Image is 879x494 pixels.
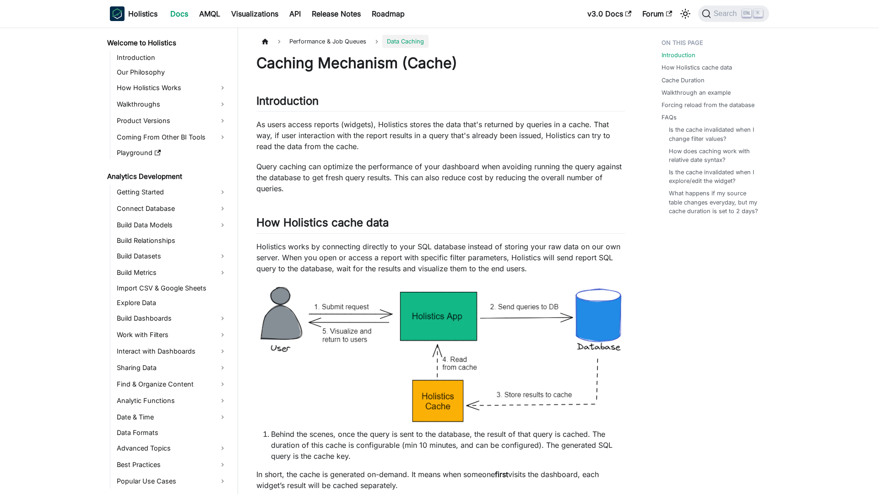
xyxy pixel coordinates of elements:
[256,216,625,233] h2: How Holistics cache data
[285,35,371,48] span: Performance & Job Queues
[669,168,760,185] a: Is the cache invalidated when I explore/edit the widget?
[114,311,230,326] a: Build Dashboards
[114,97,230,112] a: Walkthroughs
[582,6,637,21] a: v3.0 Docs
[256,469,625,491] p: In short, the cache is generated on-demand. It means when someone visits the dashboard, each widg...
[256,241,625,274] p: Holistics works by connecting directly to your SQL database instead of storing your raw data on o...
[669,189,760,215] a: What happens if my source table changes everyday, but my cache duration is set to 2 days?
[101,27,238,494] nav: Docs sidebar
[114,410,230,424] a: Date & Time
[114,377,230,392] a: Find & Organize Content
[754,9,763,17] kbd: K
[114,249,230,263] a: Build Datasets
[114,474,230,489] a: Popular Use Cases
[698,5,769,22] button: Search (Ctrl+K)
[114,426,230,439] a: Data Formats
[669,147,760,164] a: How does caching work with relative date syntax?
[114,296,230,309] a: Explore Data
[114,130,230,145] a: Coming From Other BI Tools
[306,6,366,21] a: Release Notes
[194,6,226,21] a: AMQL
[114,234,230,247] a: Build Relationships
[114,185,230,199] a: Getting Started
[256,119,625,152] p: As users access reports (widgets), Holistics stores the data that's returned by queries in a cach...
[662,63,732,72] a: How Holistics cache data
[114,51,230,64] a: Introduction
[637,6,678,21] a: Forum
[114,81,230,95] a: How Holistics Works
[256,161,625,194] p: Query caching can optimize the performance of your dashboard when avoiding running the query agai...
[678,6,693,21] button: Switch between dark and light mode (currently light mode)
[662,101,754,109] a: Forcing reload from the database
[669,125,760,143] a: Is the cache invalidated when I change filter values?
[110,6,157,21] a: HolisticsHolistics
[382,35,429,48] span: Data Caching
[662,113,677,122] a: FAQs
[662,51,695,59] a: Introduction
[114,66,230,79] a: Our Philosophy
[114,328,230,342] a: Work with Filters
[110,6,125,21] img: Holistics
[271,429,625,462] li: Behind the scenes, once the query is sent to the database, the result of that query is cached. Th...
[256,35,274,48] a: Home page
[114,441,230,456] a: Advanced Topics
[256,54,625,72] h1: Caching Mechanism (Cache)
[256,35,625,48] nav: Breadcrumbs
[256,94,625,112] h2: Introduction
[114,344,230,359] a: Interact with Dashboards
[662,88,731,97] a: Walkthrough an example
[114,265,230,280] a: Build Metrics
[284,6,306,21] a: API
[114,393,230,408] a: Analytic Functions
[495,470,508,479] strong: first
[104,37,230,49] a: Welcome to Holistics
[165,6,194,21] a: Docs
[128,8,157,19] b: Holistics
[711,10,743,18] span: Search
[114,360,230,375] a: Sharing Data
[114,113,230,128] a: Product Versions
[114,218,230,232] a: Build Data Models
[114,282,230,295] a: Import CSV & Google Sheets
[256,283,625,426] img: Cache Mechanism
[114,457,230,472] a: Best Practices
[114,146,230,159] a: Playground
[366,6,410,21] a: Roadmap
[104,170,230,183] a: Analytics Development
[226,6,284,21] a: Visualizations
[662,76,705,85] a: Cache Duration
[114,201,230,216] a: Connect Database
